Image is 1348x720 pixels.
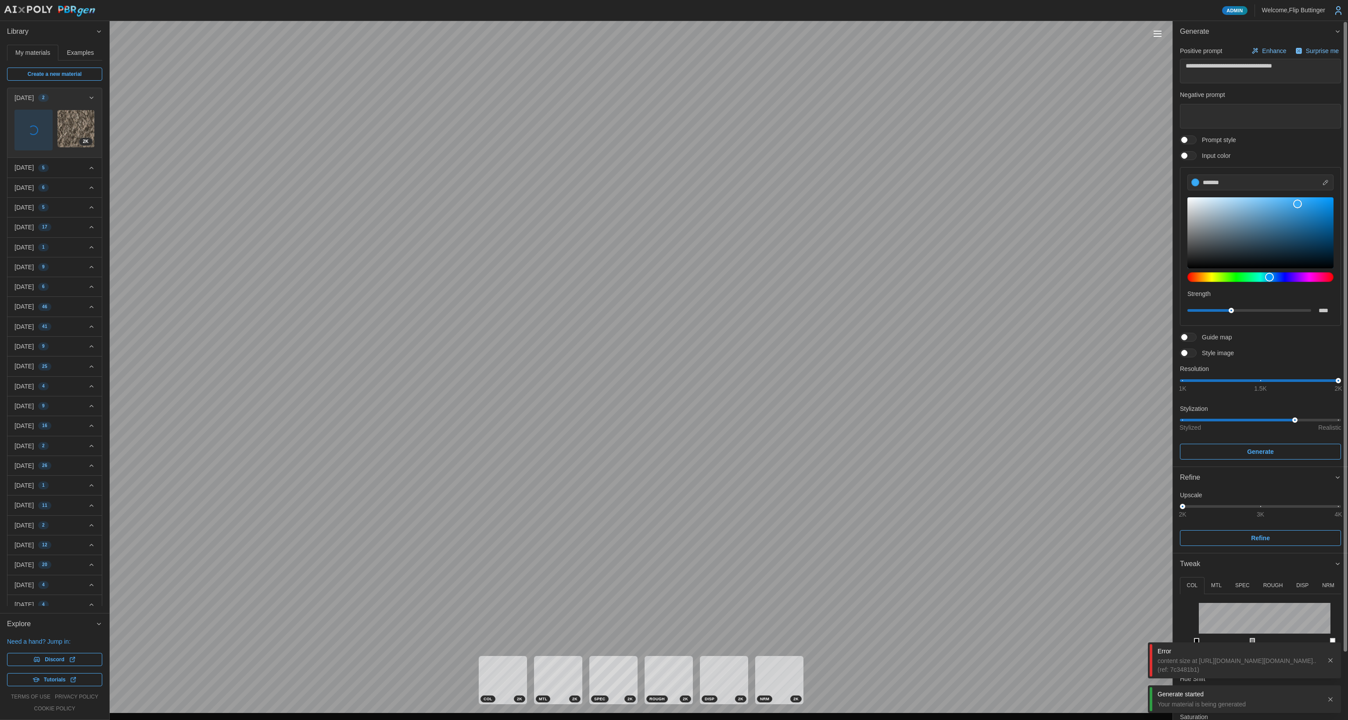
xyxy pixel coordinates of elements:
[7,217,102,237] button: [DATE]17
[7,317,102,336] button: [DATE]41
[14,223,34,232] p: [DATE]
[14,342,34,351] p: [DATE]
[7,416,102,435] button: [DATE]16
[42,403,45,410] span: 9
[1306,46,1341,55] p: Surprise me
[705,696,714,702] span: DISP
[42,283,45,290] span: 6
[42,581,45,588] span: 4
[1187,582,1197,589] p: COL
[793,696,799,702] span: 2 K
[7,198,102,217] button: [DATE]5
[1173,21,1348,43] button: Generate
[42,244,45,251] span: 1
[42,94,45,101] span: 2
[14,560,34,569] p: [DATE]
[11,693,50,701] a: terms of use
[42,204,45,211] span: 5
[1262,6,1325,14] p: Welcome, Flip Buttinger
[42,323,47,330] span: 41
[14,93,34,102] p: [DATE]
[55,693,98,701] a: privacy policy
[1262,46,1288,55] p: Enhance
[1173,467,1348,488] button: Refine
[1251,531,1270,545] span: Refine
[7,653,102,666] a: Discord
[14,600,34,609] p: [DATE]
[1180,46,1222,55] p: Positive prompt
[7,337,102,356] button: [DATE]9
[1293,45,1341,57] button: Surprise me
[42,164,45,171] span: 5
[14,442,34,450] p: [DATE]
[1322,582,1334,589] p: NRM
[42,363,47,370] span: 25
[14,382,34,391] p: [DATE]
[7,456,102,475] button: [DATE]26
[7,516,102,535] button: [DATE]2
[7,436,102,456] button: [DATE]2
[1158,690,1320,699] div: Generate started
[627,696,633,702] span: 2 K
[57,110,95,148] a: tDJN0dYRzVhvZV0aIzZ12K
[42,601,45,608] span: 4
[7,88,102,107] button: [DATE]2
[83,138,89,145] span: 2 K
[1173,553,1348,575] button: Tweak
[1173,488,1348,553] div: Refine
[7,297,102,316] button: [DATE]46
[7,476,102,495] button: [DATE]1
[14,362,34,371] p: [DATE]
[34,705,75,713] a: cookie policy
[14,243,34,252] p: [DATE]
[7,356,102,376] button: [DATE]25
[14,501,34,510] p: [DATE]
[7,238,102,257] button: [DATE]1
[42,303,47,310] span: 46
[14,322,34,331] p: [DATE]
[1173,43,1348,467] div: Generate
[14,263,34,271] p: [DATE]
[1296,582,1309,589] p: DISP
[42,542,47,549] span: 12
[649,696,665,702] span: ROUGH
[1235,582,1250,589] p: SPEC
[44,674,66,686] span: Tutorials
[1197,349,1234,357] span: Style image
[57,110,95,147] img: tDJN0dYRzVhvZV0aIzZ1
[7,613,96,635] span: Explore
[7,555,102,574] button: [DATE]20
[42,264,45,271] span: 9
[594,696,606,702] span: SPEC
[42,522,45,529] span: 2
[14,203,34,212] p: [DATE]
[42,462,47,469] span: 26
[7,396,102,416] button: [DATE]9
[7,107,102,157] div: [DATE]2
[1158,700,1320,709] div: Your material is being generated
[42,502,47,509] span: 11
[7,277,102,296] button: [DATE]6
[7,637,102,646] p: Need a hand? Jump in:
[42,442,45,449] span: 2
[1197,333,1232,342] span: Guide map
[7,21,96,43] span: Library
[7,68,102,81] a: Create a new material
[14,421,34,430] p: [DATE]
[1180,444,1341,460] button: Generate
[42,343,45,350] span: 9
[1247,444,1274,459] span: Generate
[14,282,34,291] p: [DATE]
[1180,90,1341,99] p: Negative prompt
[42,482,45,489] span: 1
[1180,21,1334,43] span: Generate
[14,163,34,172] p: [DATE]
[1180,472,1334,483] div: Refine
[572,696,577,702] span: 2 K
[14,541,34,549] p: [DATE]
[738,696,743,702] span: 2 K
[1211,582,1222,589] p: MTL
[1151,28,1164,40] button: Toggle viewport controls
[7,158,102,177] button: [DATE]5
[14,302,34,311] p: [DATE]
